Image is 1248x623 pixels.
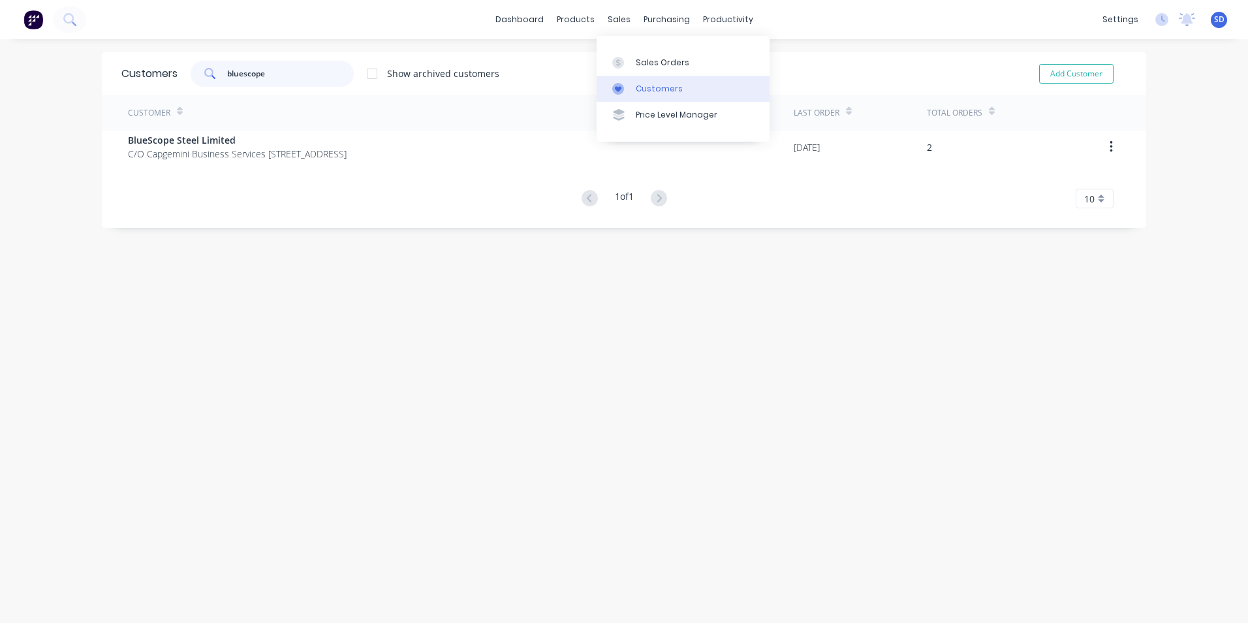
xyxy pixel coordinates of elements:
[227,61,354,87] input: Search customers...
[489,10,550,29] a: dashboard
[1214,14,1225,25] span: SD
[927,140,932,154] div: 2
[1039,64,1114,84] button: Add Customer
[597,102,770,128] a: Price Level Manager
[696,10,760,29] div: productivity
[637,10,696,29] div: purchasing
[927,107,982,119] div: Total Orders
[1096,10,1145,29] div: settings
[794,140,820,154] div: [DATE]
[121,66,178,82] div: Customers
[636,83,683,95] div: Customers
[23,10,43,29] img: Factory
[1084,192,1095,206] span: 10
[597,49,770,75] a: Sales Orders
[550,10,601,29] div: products
[794,107,839,119] div: Last Order
[636,57,689,69] div: Sales Orders
[387,67,499,80] div: Show archived customers
[128,107,170,119] div: Customer
[636,109,717,121] div: Price Level Manager
[615,189,634,208] div: 1 of 1
[597,76,770,102] a: Customers
[128,133,347,147] span: BlueScope Steel Limited
[128,147,347,161] span: C/O Capgemini Business Services [STREET_ADDRESS]
[601,10,637,29] div: sales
